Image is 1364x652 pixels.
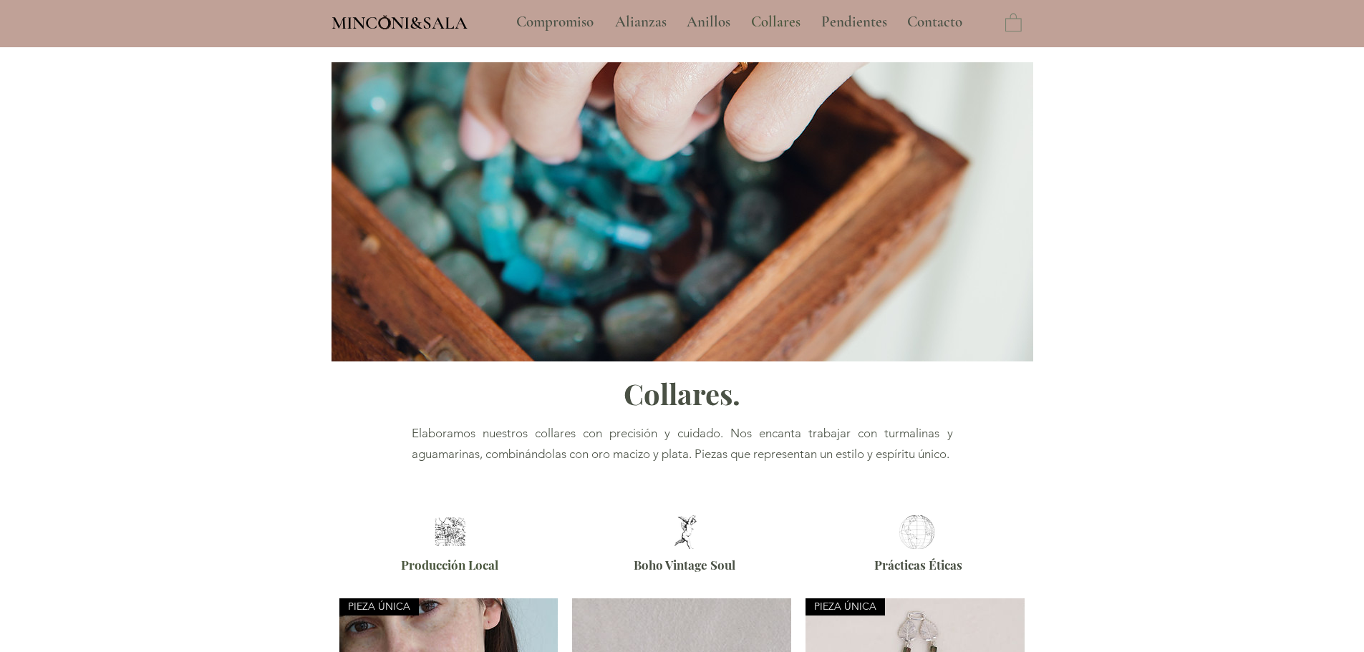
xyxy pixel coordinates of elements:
p: Alianzas [608,4,674,40]
span: Producción Local [401,557,498,573]
p: Collares [744,4,808,40]
div: PIEZA ÚNICA [339,598,419,615]
span: Elaboramos nuestros collares con precisión y cuidado. Nos encanta trabajar con turmalinas y aguam... [412,426,953,461]
p: Contacto [900,4,969,40]
p: Pendientes [814,4,894,40]
a: Anillos [676,4,740,40]
a: Pendientes [811,4,896,40]
div: PIEZA ÚNICA [806,598,885,615]
a: Carrito con ítems [1005,12,1022,31]
img: Collares artesanales con gemas [332,62,1033,361]
p: Compromiso [509,4,601,40]
p: Anillos [679,4,737,40]
img: joyeria vintage y boho [664,515,707,549]
img: joyas eticas [895,515,939,549]
img: Minconi Sala [379,15,391,29]
span: Prácticas Éticas [874,557,962,573]
span: Collares. [624,374,740,412]
nav: Sitio [478,4,1002,40]
img: joyeria artesanal barcelona [431,517,469,546]
a: Compromiso [506,4,604,40]
a: Contacto [896,4,974,40]
a: Alianzas [604,4,676,40]
a: Collares [740,4,811,40]
span: MINCONI&SALA [332,12,468,34]
span: Boho Vintage Soul [634,557,735,573]
a: MINCONI&SALA [332,9,468,33]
